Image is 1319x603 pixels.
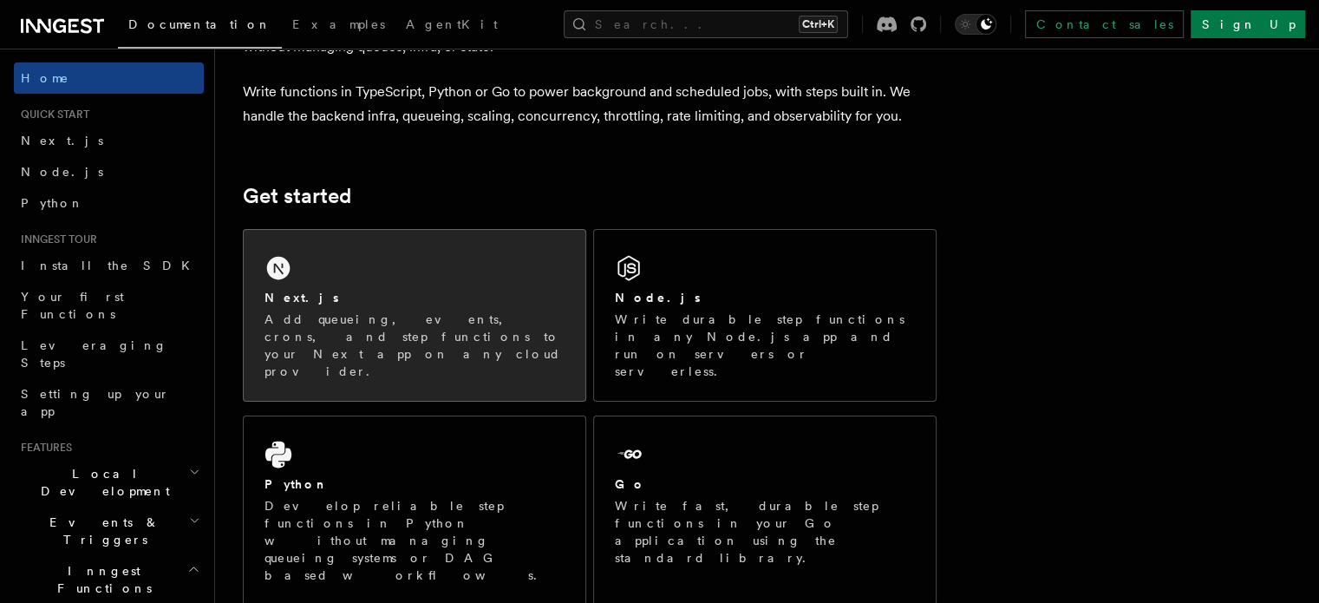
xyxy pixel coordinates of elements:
[395,5,508,47] a: AgentKit
[264,311,565,380] p: Add queueing, events, crons, and step functions to your Next app on any cloud provider.
[21,134,103,147] span: Next.js
[14,514,189,548] span: Events & Triggers
[14,458,204,507] button: Local Development
[21,196,84,210] span: Python
[1025,10,1184,38] a: Contact sales
[14,125,204,156] a: Next.js
[264,289,339,306] h2: Next.js
[243,229,586,402] a: Next.jsAdd queueing, events, crons, and step functions to your Next app on any cloud provider.
[1191,10,1305,38] a: Sign Up
[243,80,937,128] p: Write functions in TypeScript, Python or Go to power background and scheduled jobs, with steps bu...
[14,378,204,427] a: Setting up your app
[21,290,124,321] span: Your first Functions
[14,187,204,219] a: Python
[593,229,937,402] a: Node.jsWrite durable step functions in any Node.js app and run on servers or serverless.
[128,17,271,31] span: Documentation
[282,5,395,47] a: Examples
[14,281,204,330] a: Your first Functions
[14,250,204,281] a: Install the SDK
[14,330,204,378] a: Leveraging Steps
[21,259,200,272] span: Install the SDK
[615,497,915,567] p: Write fast, durable step functions in your Go application using the standard library.
[615,289,701,306] h2: Node.js
[264,475,329,493] h2: Python
[21,338,167,370] span: Leveraging Steps
[799,16,838,33] kbd: Ctrl+K
[564,10,848,38] button: Search...Ctrl+K
[14,465,189,500] span: Local Development
[21,69,69,87] span: Home
[14,156,204,187] a: Node.js
[14,108,89,121] span: Quick start
[615,475,646,493] h2: Go
[21,165,103,179] span: Node.js
[14,441,72,455] span: Features
[118,5,282,49] a: Documentation
[14,233,97,246] span: Inngest tour
[406,17,498,31] span: AgentKit
[264,497,565,584] p: Develop reliable step functions in Python without managing queueing systems or DAG based workflows.
[955,14,996,35] button: Toggle dark mode
[615,311,915,380] p: Write durable step functions in any Node.js app and run on servers or serverless.
[243,184,351,208] a: Get started
[292,17,385,31] span: Examples
[21,387,170,418] span: Setting up your app
[14,62,204,94] a: Home
[14,562,187,597] span: Inngest Functions
[14,507,204,555] button: Events & Triggers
